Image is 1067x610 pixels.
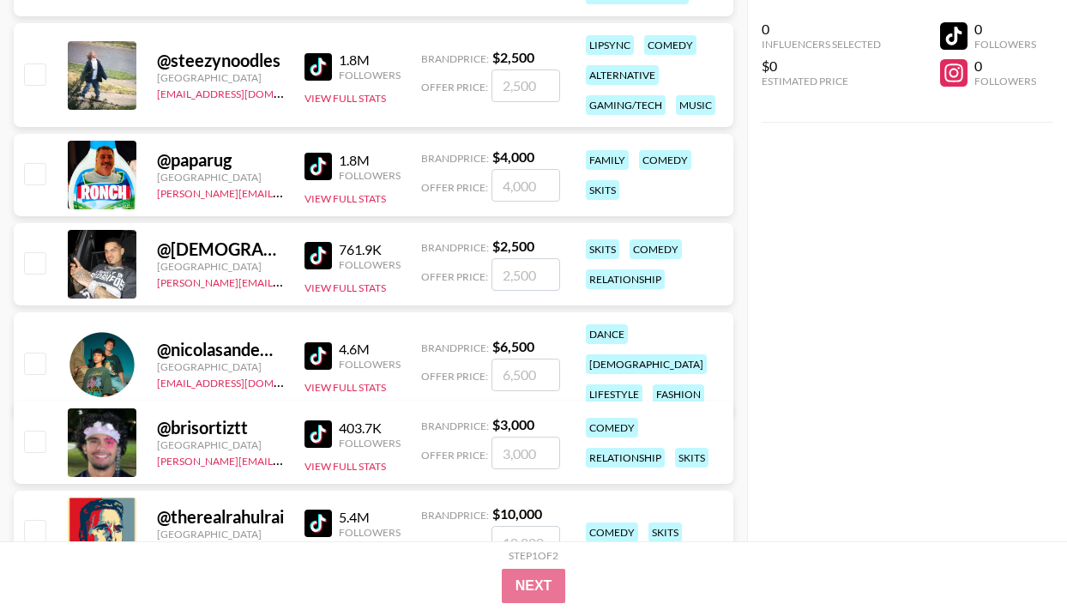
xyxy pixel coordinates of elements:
[339,341,401,358] div: 4.6M
[157,149,284,171] div: @ paparug
[586,418,638,438] div: comedy
[974,38,1036,51] div: Followers
[639,150,691,170] div: comedy
[157,71,284,84] div: [GEOGRAPHIC_DATA]
[630,239,682,259] div: comedy
[157,84,329,100] a: [EMAIL_ADDRESS][DOMAIN_NAME]
[339,258,401,271] div: Followers
[304,281,386,294] button: View Full Stats
[509,549,558,562] div: Step 1 of 2
[339,437,401,450] div: Followers
[586,180,619,200] div: skits
[586,448,665,468] div: relationship
[421,420,489,432] span: Brand Price:
[586,384,642,404] div: lifestyle
[157,506,284,528] div: @ therealrahulrai
[653,384,704,404] div: fashion
[421,152,489,165] span: Brand Price:
[304,192,386,205] button: View Full Stats
[502,569,566,603] button: Next
[675,448,708,468] div: skits
[157,339,284,360] div: @ nicolasandemiliano
[586,522,638,542] div: comedy
[586,150,629,170] div: family
[421,270,488,283] span: Offer Price:
[762,57,881,75] div: $0
[304,381,386,394] button: View Full Stats
[157,273,411,289] a: [PERSON_NAME][EMAIL_ADDRESS][DOMAIN_NAME]
[157,184,411,200] a: [PERSON_NAME][EMAIL_ADDRESS][DOMAIN_NAME]
[492,148,534,165] strong: $ 4,000
[586,269,665,289] div: relationship
[421,52,489,65] span: Brand Price:
[421,509,489,522] span: Brand Price:
[491,526,560,559] input: 10,000
[157,528,284,541] div: [GEOGRAPHIC_DATA]
[304,460,386,473] button: View Full Stats
[421,341,489,354] span: Brand Price:
[157,451,492,468] a: [PERSON_NAME][EMAIL_ADDRESS][PERSON_NAME][DOMAIN_NAME]
[644,35,696,55] div: comedy
[339,526,401,539] div: Followers
[421,370,488,383] span: Offer Price:
[492,505,542,522] strong: $ 10,000
[762,38,881,51] div: Influencers Selected
[586,324,628,344] div: dance
[304,342,332,370] img: TikTok
[339,69,401,82] div: Followers
[491,359,560,391] input: 6,500
[421,449,488,462] span: Offer Price:
[421,538,488,551] span: Offer Price:
[648,522,682,542] div: skits
[586,95,666,115] div: gaming/tech
[339,241,401,258] div: 761.9K
[339,358,401,371] div: Followers
[586,35,634,55] div: lipsync
[157,50,284,71] div: @ steezynoodles
[981,524,1046,589] iframe: Drift Widget Chat Controller
[421,181,488,194] span: Offer Price:
[974,57,1036,75] div: 0
[304,420,332,448] img: TikTok
[974,21,1036,38] div: 0
[492,238,534,254] strong: $ 2,500
[304,242,332,269] img: TikTok
[157,260,284,273] div: [GEOGRAPHIC_DATA]
[157,417,284,438] div: @ brisortiztt
[421,241,489,254] span: Brand Price:
[304,53,332,81] img: TikTok
[491,437,560,469] input: 3,000
[339,509,401,526] div: 5.4M
[157,438,284,451] div: [GEOGRAPHIC_DATA]
[339,51,401,69] div: 1.8M
[492,338,534,354] strong: $ 6,500
[491,258,560,291] input: 2,500
[974,75,1036,88] div: Followers
[421,81,488,94] span: Offer Price:
[339,169,401,182] div: Followers
[586,354,707,374] div: [DEMOGRAPHIC_DATA]
[157,171,284,184] div: [GEOGRAPHIC_DATA]
[304,92,386,105] button: View Full Stats
[676,95,715,115] div: music
[586,65,659,85] div: alternative
[762,21,881,38] div: 0
[157,239,284,260] div: @ [DEMOGRAPHIC_DATA]
[762,75,881,88] div: Estimated Price
[491,69,560,102] input: 2,500
[492,49,534,65] strong: $ 2,500
[304,153,332,180] img: TikTok
[339,152,401,169] div: 1.8M
[157,360,284,373] div: [GEOGRAPHIC_DATA]
[157,373,329,390] a: [EMAIL_ADDRESS][DOMAIN_NAME]
[304,510,332,537] img: TikTok
[339,420,401,437] div: 403.7K
[491,169,560,202] input: 4,000
[586,239,619,259] div: skits
[492,416,534,432] strong: $ 3,000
